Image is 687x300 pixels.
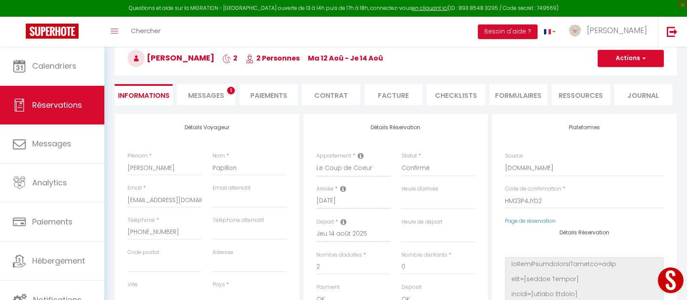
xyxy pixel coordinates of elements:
[316,218,334,226] label: Départ
[128,184,142,192] label: Email
[32,255,85,266] span: Hébergement
[213,216,264,224] label: Téléphone alternatif
[213,248,233,257] label: Adresse
[505,124,664,130] h4: Plateformes
[568,24,581,37] img: ...
[552,84,610,105] li: Ressources
[213,152,225,160] label: Nom
[505,152,523,160] label: Source
[562,17,658,47] a: ... [PERSON_NAME]
[227,87,235,94] span: 1
[32,61,76,71] span: Calendriers
[316,283,340,291] label: Payment
[489,84,547,105] li: FORMULAIRES
[128,152,148,160] label: Prénom
[316,251,362,259] label: Nombre d'adultes
[213,184,251,192] label: Email alternatif
[401,218,442,226] label: Heure de départ
[128,124,286,130] h4: Détails Voyageur
[505,230,664,236] h4: Détails Réservation
[401,152,417,160] label: Statut
[478,24,538,39] button: Besoin d'aide ?
[505,217,556,224] a: Page de réservation
[188,91,224,100] span: Messages
[222,53,237,63] span: 2
[128,216,155,224] label: Téléphone
[115,84,173,105] li: Informations
[505,185,561,193] label: Code de confirmation
[246,53,300,63] span: 2 Personnes
[26,24,79,39] img: Super Booking
[427,84,485,105] li: CHECKLISTS
[240,84,298,105] li: Paiements
[598,50,664,67] button: Actions
[316,152,351,160] label: Appartement
[316,185,334,193] label: Arrivée
[213,281,225,289] label: Pays
[32,138,71,149] span: Messages
[365,84,423,105] li: Facture
[125,17,167,47] a: Chercher
[587,25,647,36] span: [PERSON_NAME]
[651,264,687,300] iframe: LiveChat chat widget
[128,281,138,289] label: Ville
[308,53,383,63] span: ma 12 Aoû - je 14 Aoû
[401,283,422,291] label: Deposit
[32,216,73,227] span: Paiements
[401,185,438,193] label: Heure d'arrivée
[32,100,82,110] span: Réservations
[131,26,161,35] span: Chercher
[667,26,678,37] img: logout
[412,4,448,12] a: en cliquant ici
[614,84,672,105] li: Journal
[302,84,360,105] li: Contrat
[128,248,159,257] label: Code postal
[32,177,67,188] span: Analytics
[401,251,447,259] label: Nombre d'enfants
[316,124,475,130] h4: Détails Réservation
[128,52,214,63] span: [PERSON_NAME]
